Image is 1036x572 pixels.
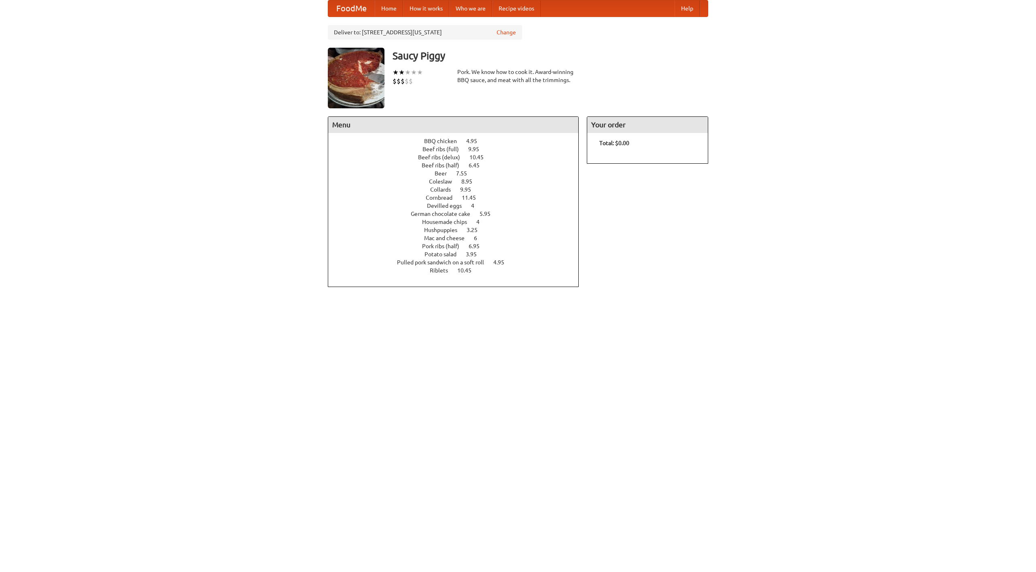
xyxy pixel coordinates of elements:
li: $ [409,77,413,86]
a: Cornbread 11.45 [426,194,491,201]
span: Coleslaw [429,178,460,185]
a: Beef ribs (half) 6.45 [422,162,495,169]
span: 10.45 [469,154,492,160]
span: 5.95 [480,211,499,217]
span: Housemade chips [422,219,475,225]
span: 4.95 [466,138,485,144]
span: 6 [474,235,485,241]
div: Pork. We know how to cook it. Award-winning BBQ sauce, and meat with all the trimmings. [457,68,579,84]
span: 9.95 [468,146,487,152]
li: ★ [417,68,423,77]
h4: Menu [328,117,578,133]
li: ★ [393,68,399,77]
a: Hushpuppies 3.25 [424,227,493,233]
a: BBQ chicken 4.95 [424,138,492,144]
a: FoodMe [328,0,375,17]
span: Potato salad [425,251,465,258]
li: ★ [399,68,405,77]
span: 6.95 [469,243,488,249]
li: ★ [405,68,411,77]
span: Collards [430,186,459,193]
span: 3.25 [467,227,486,233]
li: $ [397,77,401,86]
span: Mac and cheese [424,235,473,241]
span: 8.95 [461,178,480,185]
b: Total: $0.00 [599,140,629,146]
a: Collards 9.95 [430,186,486,193]
li: ★ [411,68,417,77]
a: Who we are [449,0,492,17]
span: Hushpuppies [424,227,465,233]
span: 3.95 [466,251,485,258]
a: Devilled eggs 4 [427,203,489,209]
li: $ [401,77,405,86]
a: Potato salad 3.95 [425,251,492,258]
a: Coleslaw 8.95 [429,178,487,185]
span: Beef ribs (full) [422,146,467,152]
span: 6.45 [469,162,488,169]
a: How it works [403,0,449,17]
span: 10.45 [457,267,480,274]
a: Beer 7.55 [435,170,482,177]
img: angular.jpg [328,48,384,108]
span: 4.95 [493,259,512,266]
a: Help [675,0,700,17]
span: 4 [476,219,488,225]
span: 7.55 [456,170,475,177]
a: Change [497,28,516,36]
span: 9.95 [460,186,479,193]
a: Mac and cheese 6 [424,235,492,241]
a: Pork ribs (half) 6.95 [422,243,495,249]
span: Pulled pork sandwich on a soft roll [397,259,492,266]
span: Pork ribs (half) [422,243,467,249]
span: BBQ chicken [424,138,465,144]
a: Housemade chips 4 [422,219,495,225]
a: Beef ribs (full) 9.95 [422,146,494,152]
h3: Saucy Piggy [393,48,708,64]
li: $ [405,77,409,86]
span: Devilled eggs [427,203,470,209]
span: German chocolate cake [411,211,478,217]
a: Pulled pork sandwich on a soft roll 4.95 [397,259,519,266]
li: $ [393,77,397,86]
span: 11.45 [462,194,484,201]
span: Riblets [430,267,456,274]
a: German chocolate cake 5.95 [411,211,505,217]
span: 4 [471,203,482,209]
span: Beer [435,170,455,177]
a: Recipe videos [492,0,541,17]
span: Beef ribs (delux) [418,154,468,160]
div: Deliver to: [STREET_ADDRESS][US_STATE] [328,25,522,40]
span: Beef ribs (half) [422,162,467,169]
a: Beef ribs (delux) 10.45 [418,154,499,160]
span: Cornbread [426,194,461,201]
a: Riblets 10.45 [430,267,486,274]
a: Home [375,0,403,17]
h4: Your order [587,117,708,133]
